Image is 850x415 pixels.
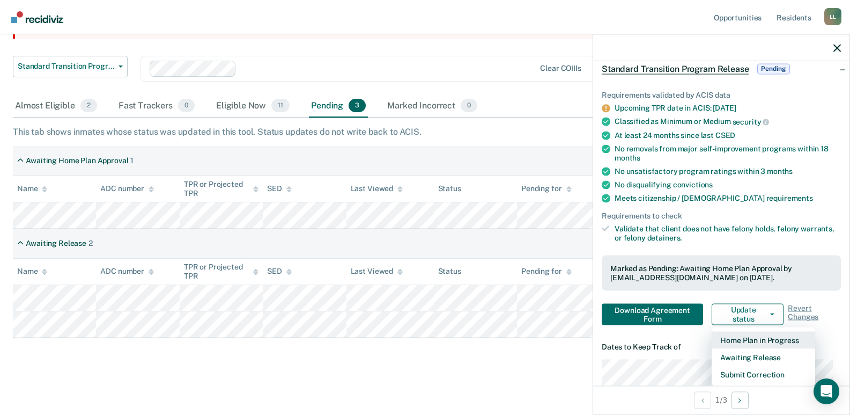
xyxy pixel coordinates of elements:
div: Pending for [521,267,571,276]
div: Last Viewed [351,184,403,193]
span: 2 [80,99,97,113]
div: Requirements validated by ACIS data [602,90,841,99]
div: Upcoming TPR date in ACIS: [DATE] [615,104,841,113]
button: Awaiting Release [712,348,815,366]
div: 1 / 3 [593,385,849,414]
div: ADC number [100,184,154,193]
span: months [615,153,640,162]
button: Next Opportunity [731,391,749,409]
div: Pending [309,94,368,118]
div: Status [438,267,461,276]
div: Meets citizenship / [DEMOGRAPHIC_DATA] [615,193,841,202]
span: Pending [757,63,789,74]
span: 0 [461,99,477,113]
div: Requirements to check [602,211,841,220]
span: Standard Transition Program Release [18,62,114,71]
button: Previous Opportunity [694,391,711,409]
div: Fast Trackers [116,94,197,118]
div: At least 24 months since last [615,130,841,140]
div: Marked as Pending: Awaiting Home Plan Approval by [EMAIL_ADDRESS][DOMAIN_NAME] on [DATE]. [610,264,832,282]
div: Pending for [521,184,571,193]
span: security [733,118,770,126]
span: requirements [766,193,813,202]
span: Revert Changes [788,303,841,325]
div: ADC number [100,267,154,276]
div: No removals from major self-improvement programs within 18 [615,144,841,162]
div: Validate that client does not have felony holds, felony warrants, or felony [615,224,841,243]
button: Submit Correction [712,366,815,383]
button: Profile dropdown button [824,8,841,25]
div: 2 [88,239,93,248]
div: Clear COIIIs [540,64,581,73]
div: No unsatisfactory program ratings within 3 [615,166,841,176]
div: Eligible Now [214,94,292,118]
span: Standard Transition Program Release [602,63,749,74]
div: This tab shows inmates whose status was updated in this tool. Status updates do not write back to... [13,127,837,137]
div: TPR or Projected TPR [184,263,258,281]
div: Status [438,184,461,193]
div: Last Viewed [351,267,403,276]
span: 3 [349,99,366,113]
div: Standard Transition Program ReleasePending [593,52,849,86]
div: Awaiting Release [26,239,86,248]
span: CSED [715,130,735,139]
button: Update status [712,303,784,325]
div: Awaiting Home Plan Approval [26,156,128,165]
span: 11 [271,99,290,113]
div: Open Intercom Messenger [814,378,839,404]
button: Download Agreement Form [602,303,703,325]
div: Classified as Minimum or Medium [615,117,841,127]
div: SED [267,267,292,276]
div: Almost Eligible [13,94,99,118]
span: 0 [178,99,195,113]
span: months [767,166,793,175]
div: Name [17,267,47,276]
div: 1 [130,156,134,165]
span: detainers. [647,234,682,242]
div: L L [824,8,841,25]
button: Home Plan in Progress [712,331,815,348]
div: No disqualifying [615,180,841,189]
div: Marked Incorrect [385,94,479,118]
div: TPR or Projected TPR [184,180,258,198]
a: Navigate to form link [602,303,707,325]
div: SED [267,184,292,193]
div: Name [17,184,47,193]
img: Recidiviz [11,11,63,23]
dt: Dates to Keep Track of [602,342,841,351]
span: convictions [673,180,713,188]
